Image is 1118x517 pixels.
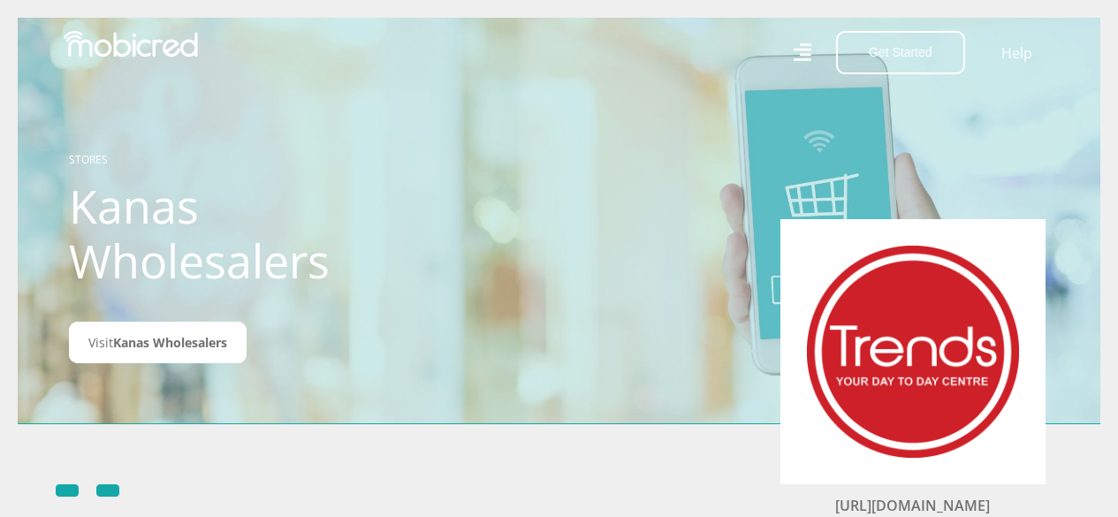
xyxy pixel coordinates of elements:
a: Follow Kanas Wholesalers on Facebook [56,484,79,497]
a: STORES [69,152,108,167]
a: Follow Kanas Wholesalers on Instagram [96,484,119,497]
img: Mobicred [64,31,198,57]
span: Kanas Wholesalers [113,334,227,351]
img: Kanas Wholesalers [807,246,1019,458]
button: Get Started [836,31,965,74]
a: VisitKanas Wholesalers [69,322,247,363]
a: [URL][DOMAIN_NAME] [835,496,990,515]
a: Help [1000,42,1033,65]
h1: Kanas Wholesalers [69,179,462,289]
